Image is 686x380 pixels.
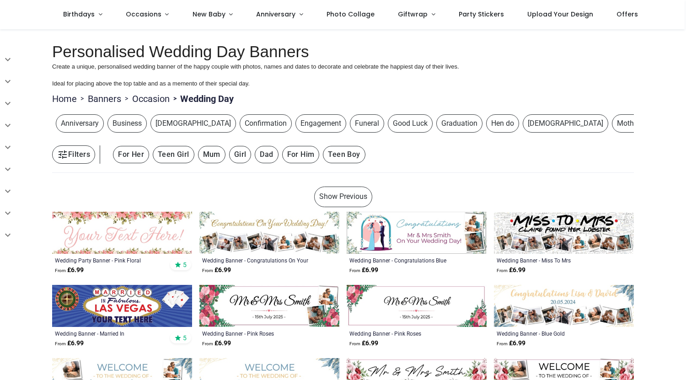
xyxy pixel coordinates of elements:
[482,114,519,133] button: Hen do
[147,114,236,133] button: [DEMOGRAPHIC_DATA]
[183,334,187,342] span: 5
[202,339,231,348] strong: £ 6.99
[497,268,508,273] span: From
[121,94,132,103] span: >
[199,285,339,327] img: Personalised Wedding Banner - Pink Roses - Custom Name, Date & 2 Photo Upload
[349,341,360,346] span: From
[55,341,66,346] span: From
[170,94,180,103] span: >
[349,339,378,348] strong: £ 6.99
[202,341,213,346] span: From
[56,114,104,133] span: Anniversary
[113,146,149,163] span: For Her
[612,114,663,133] span: Mothers Day
[55,266,84,275] strong: £ 6.99
[150,114,236,133] span: [DEMOGRAPHIC_DATA]
[52,63,634,88] div: Create a unique, personalised wedding banner of the happy couple with photos, names and dates to ...
[349,268,360,273] span: From
[153,146,194,163] span: Teen Girl
[55,257,162,264] a: Wedding Party Banner - Pink Floral
[282,146,320,163] span: For Him
[52,114,104,133] button: Anniversary
[616,10,638,19] span: Offers
[523,114,608,133] span: [DEMOGRAPHIC_DATA]
[132,92,170,105] a: Occasion
[346,114,384,133] button: Funeral
[497,330,604,337] a: Wedding Banner - Blue Gold
[63,10,95,19] span: Birthdays
[107,114,147,133] span: Business
[202,257,310,264] a: Wedding Banner - Congratulations On Your Wedding Day
[236,114,292,133] button: Confirmation
[77,94,88,103] span: >
[384,114,433,133] button: Good Luck
[88,92,121,105] a: Banners
[519,114,608,133] button: [DEMOGRAPHIC_DATA]
[497,341,508,346] span: From
[486,114,519,133] span: Hen do
[459,10,504,19] span: Party Stickers
[497,257,604,264] a: Wedding Banner - Miss To Mrs [PERSON_NAME]
[349,257,457,264] a: Wedding Banner - Congratulations Blue
[52,43,309,60] span: Personalised Wedding Day Banners
[202,330,310,337] a: Wedding Banner - Pink Roses
[494,212,634,254] img: Personalised Wedding Banner - Miss To Mrs Friends - Custom Name & 9 Photo Upload
[52,92,77,105] a: Home
[433,114,482,133] button: Graduation
[323,146,365,163] span: Teen Boy
[202,268,213,273] span: From
[183,261,187,269] span: 5
[52,145,95,164] button: Filters
[193,10,225,19] span: New Baby
[52,212,192,254] img: Personalised Wedding Party Banner - Pink Floral - Custom Text
[256,10,295,19] span: Anniversary
[347,285,487,327] img: Personalised Wedding Banner - Pink Roses - Custom Name & Date
[398,10,428,19] span: Giftwrap
[55,330,162,337] a: Wedding Banner - Married In [GEOGRAPHIC_DATA]
[497,339,525,348] strong: £ 6.99
[314,187,372,207] a: Show Previous
[198,146,225,163] span: Mum
[170,92,234,105] li: Wedding Day
[347,212,487,254] img: Personalised Wedding Banner - Congratulations Blue - Custom Name & 2 Photo Upload
[494,285,634,327] img: Personalised Wedding Banner - Blue Gold - Custom Name Date & 9 Photo Upload
[55,339,84,348] strong: £ 6.99
[527,10,593,19] span: Upload Your Design
[199,212,339,254] img: Personalised Wedding Banner - Congratulations On Your Wedding Day - 9 Photo Uploads
[52,285,192,327] img: Personalised Wedding Banner - Married In Las Vegas - Custom Name
[104,114,147,133] button: Business
[608,114,663,133] button: Mothers Day
[349,330,457,337] a: Wedding Banner - Pink Roses
[255,146,278,163] span: Dad
[497,266,525,275] strong: £ 6.99
[240,114,292,133] span: Confirmation
[55,268,66,273] span: From
[388,114,433,133] span: Good Luck
[229,146,252,163] span: Girl
[292,114,346,133] button: Engagement
[436,114,482,133] span: Graduation
[295,114,346,133] span: Engagement
[202,266,231,275] strong: £ 6.99
[349,266,378,275] strong: £ 6.99
[126,10,161,19] span: Occasions
[350,114,384,133] span: Funeral
[327,10,375,19] span: Photo Collage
